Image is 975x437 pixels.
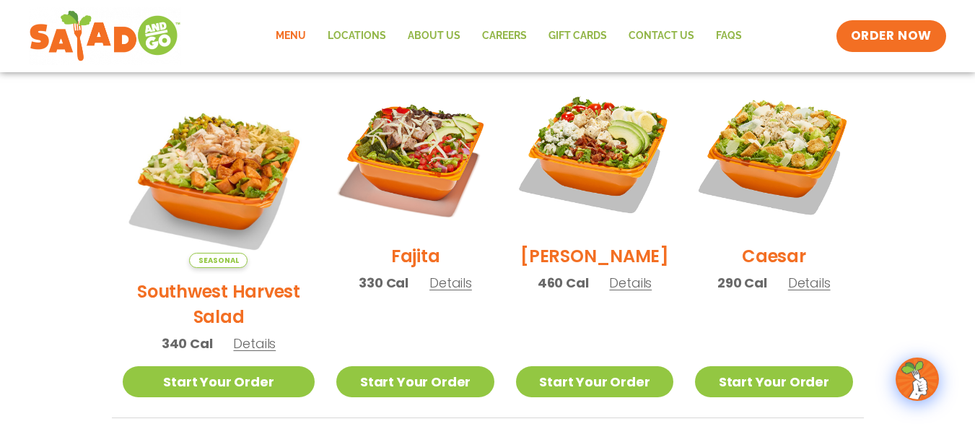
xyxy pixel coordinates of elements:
[359,273,408,293] span: 330 Cal
[391,243,440,269] h2: Fajita
[162,334,213,353] span: 340 Cal
[123,75,315,268] img: Product photo for Southwest Harvest Salad
[609,274,652,292] span: Details
[705,20,753,53] a: FAQs
[538,273,589,293] span: 460 Cal
[520,243,669,269] h2: [PERSON_NAME]
[788,274,831,292] span: Details
[336,75,494,233] img: Product photo for Fajita Salad
[189,253,248,268] span: Seasonal
[742,243,806,269] h2: Caesar
[233,334,276,352] span: Details
[429,274,472,292] span: Details
[851,27,932,45] span: ORDER NOW
[336,366,494,397] a: Start Your Order
[538,20,618,53] a: GIFT CARDS
[695,366,852,397] a: Start Your Order
[265,20,317,53] a: Menu
[516,366,673,397] a: Start Your Order
[695,75,852,233] img: Product photo for Caesar Salad
[265,20,753,53] nav: Menu
[397,20,471,53] a: About Us
[29,7,181,65] img: new-SAG-logo-768×292
[123,366,315,397] a: Start Your Order
[471,20,538,53] a: Careers
[317,20,397,53] a: Locations
[836,20,946,52] a: ORDER NOW
[123,279,315,329] h2: Southwest Harvest Salad
[717,273,767,293] span: 290 Cal
[897,359,937,399] img: wpChatIcon
[618,20,705,53] a: Contact Us
[516,75,673,233] img: Product photo for Cobb Salad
